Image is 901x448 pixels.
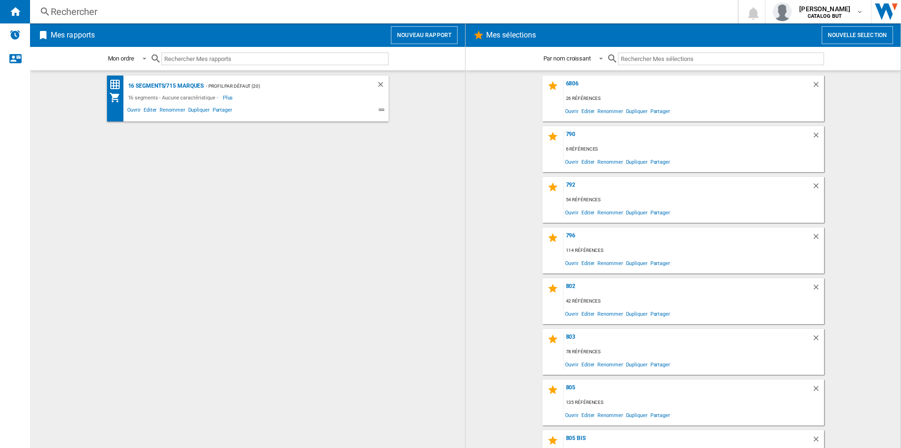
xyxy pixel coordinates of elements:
span: Partager [649,257,672,269]
span: Ouvrir [564,206,580,219]
button: Nouvelle selection [822,26,893,44]
span: Partager [649,358,672,371]
span: Editer [580,409,596,421]
div: 6 références [564,144,824,155]
span: Renommer [596,155,624,168]
span: Editer [580,155,596,168]
div: 792 [564,182,812,194]
input: Rechercher Mes sélections [618,53,824,65]
div: - Profil par défaut (20) [204,80,357,92]
div: Supprimer [812,80,824,93]
img: alerts-logo.svg [9,29,21,40]
span: Ouvrir [126,106,142,117]
div: Mon ordre [108,55,134,62]
img: profile.jpg [773,2,792,21]
span: Dupliquer [625,307,649,320]
div: 78 références [564,346,824,358]
span: Plus [223,92,235,103]
span: Editer [580,105,596,117]
div: 790 [564,131,812,144]
div: Matrice des prix [109,79,126,91]
span: [PERSON_NAME] [799,4,850,14]
div: 26 références [564,93,824,105]
span: Editer [580,206,596,219]
span: Ouvrir [564,307,580,320]
div: Rechercher [51,5,713,18]
span: Partager [649,105,672,117]
div: Par nom croissant [543,55,591,62]
span: Editer [580,358,596,371]
div: 16 segments - Aucune caractéristique - [126,92,223,103]
div: 805 [564,384,812,397]
div: Supprimer [812,182,824,194]
span: Renommer [596,105,624,117]
span: Editer [580,257,596,269]
span: Dupliquer [625,257,649,269]
span: Editer [580,307,596,320]
div: Supprimer [812,131,824,144]
span: Ouvrir [564,155,580,168]
span: Dupliquer [625,358,649,371]
span: Editer [142,106,158,117]
div: 16 segments/715 marques [126,80,204,92]
b: CATALOG BUT [808,13,842,19]
span: Renommer [596,358,624,371]
div: Supprimer [812,334,824,346]
div: 135 références [564,397,824,409]
h2: Mes sélections [484,26,538,44]
span: Renommer [596,409,624,421]
div: 803 [564,334,812,346]
div: Supprimer [376,80,389,92]
div: 114 références [564,245,824,257]
div: 805 BIS [564,435,812,448]
span: Dupliquer [625,409,649,421]
span: Partager [211,106,234,117]
h2: Mes rapports [49,26,97,44]
div: Supprimer [812,232,824,245]
input: Rechercher Mes rapports [161,53,389,65]
div: Supprimer [812,435,824,448]
span: Dupliquer [625,155,649,168]
span: Partager [649,409,672,421]
div: 42 références [564,296,824,307]
span: Partager [649,206,672,219]
div: Supprimer [812,384,824,397]
span: Dupliquer [625,105,649,117]
span: Ouvrir [564,409,580,421]
span: Dupliquer [625,206,649,219]
span: Partager [649,307,672,320]
div: 796 [564,232,812,245]
button: Nouveau rapport [391,26,458,44]
span: Dupliquer [187,106,211,117]
span: Ouvrir [564,105,580,117]
span: Renommer [158,106,186,117]
span: Renommer [596,206,624,219]
div: 6806 [564,80,812,93]
span: Partager [649,155,672,168]
div: Supprimer [812,283,824,296]
div: 802 [564,283,812,296]
span: Ouvrir [564,257,580,269]
span: Ouvrir [564,358,580,371]
span: Renommer [596,307,624,320]
div: 54 références [564,194,824,206]
div: Mon assortiment [109,92,126,103]
span: Renommer [596,257,624,269]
